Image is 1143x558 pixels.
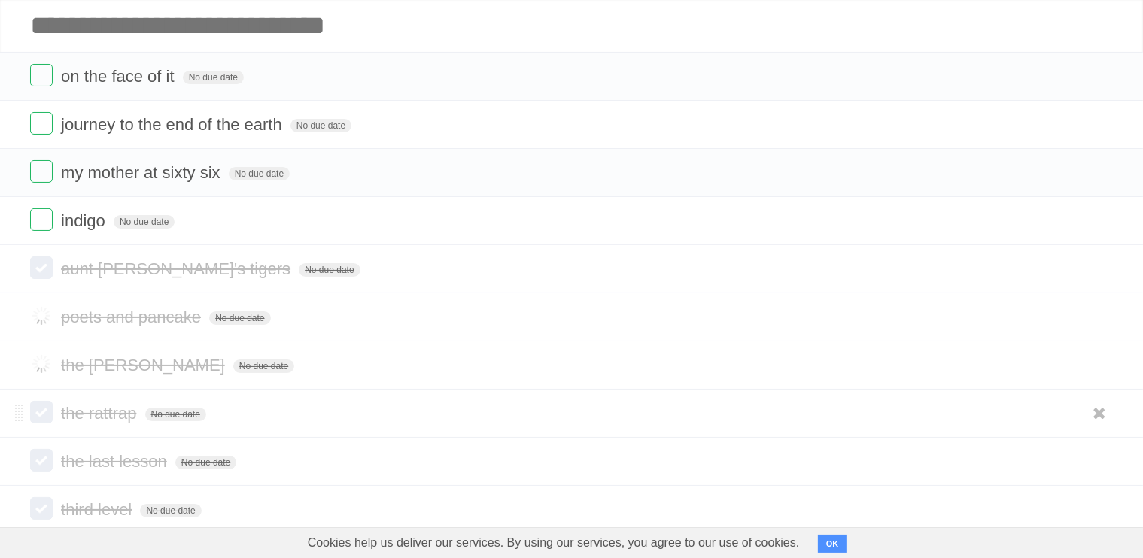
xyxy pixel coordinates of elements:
[145,408,206,421] span: No due date
[114,215,175,229] span: No due date
[140,504,201,517] span: No due date
[175,456,236,469] span: No due date
[299,263,360,277] span: No due date
[61,115,286,134] span: journey to the end of the earth
[290,119,351,132] span: No due date
[30,64,53,86] label: Done
[209,311,270,325] span: No due date
[30,497,53,520] label: Done
[233,359,294,373] span: No due date
[30,160,53,183] label: Done
[183,71,244,84] span: No due date
[61,67,178,86] span: on the face of it
[61,259,294,278] span: aunt [PERSON_NAME]'s tigers
[61,163,223,182] span: my mother at sixty six
[61,356,229,375] span: the [PERSON_NAME]
[30,305,53,327] label: Done
[30,401,53,423] label: Done
[818,535,847,553] button: OK
[61,452,171,471] span: the last lesson
[61,308,205,326] span: poets and pancake
[30,449,53,472] label: Done
[61,211,109,230] span: indigo
[61,500,135,519] span: third level
[293,528,815,558] span: Cookies help us deliver our services. By using our services, you agree to our use of cookies.
[30,112,53,135] label: Done
[229,167,290,180] span: No due date
[30,208,53,231] label: Done
[30,353,53,375] label: Done
[61,404,140,423] span: the rattrap
[30,256,53,279] label: Done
